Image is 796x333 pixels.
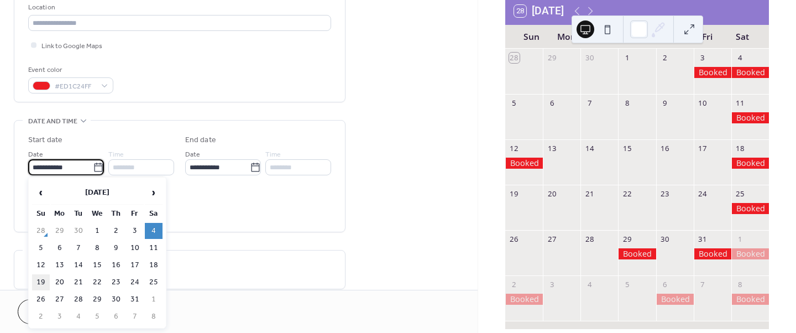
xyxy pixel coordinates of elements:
td: 29 [51,223,69,239]
div: 11 [735,98,745,108]
td: 23 [107,274,125,290]
span: Date [28,149,43,160]
span: › [145,181,162,204]
div: 14 [584,143,594,153]
div: 9 [660,98,670,108]
td: 25 [145,274,163,290]
span: Link to Google Maps [41,40,102,52]
div: Booked [731,112,769,123]
button: Cancel [18,299,86,324]
th: Tu [70,206,87,222]
div: 25 [735,189,745,199]
div: 1 [735,235,745,244]
td: 28 [70,292,87,308]
td: 1 [88,223,106,239]
td: 3 [51,309,69,325]
td: 30 [107,292,125,308]
span: Date [185,149,200,160]
td: 28 [32,223,50,239]
td: 12 [32,257,50,273]
div: 26 [509,235,519,244]
td: 14 [70,257,87,273]
td: 21 [70,274,87,290]
div: 30 [584,53,594,63]
th: We [88,206,106,222]
div: 3 [698,53,708,63]
div: 28 [509,53,519,63]
div: 22 [622,189,632,199]
div: 31 [698,235,708,244]
td: 29 [88,292,106,308]
div: 23 [660,189,670,199]
div: Start date [28,134,62,146]
td: 10 [126,240,144,256]
td: 8 [88,240,106,256]
td: 16 [107,257,125,273]
div: Mon [549,25,585,49]
td: 7 [70,240,87,256]
div: 2 [509,280,519,290]
div: Booked [656,294,694,305]
div: 13 [547,143,557,153]
div: Location [28,2,329,13]
div: 4 [735,53,745,63]
div: Booked [694,67,731,78]
div: Booked [731,203,769,214]
td: 5 [88,309,106,325]
td: 8 [145,309,163,325]
div: Booked [731,67,769,78]
div: Booked [618,248,656,259]
td: 6 [51,240,69,256]
td: 26 [32,292,50,308]
div: 6 [547,98,557,108]
td: 9 [107,240,125,256]
div: 8 [735,280,745,290]
div: 6 [660,280,670,290]
div: 24 [698,189,708,199]
span: Date and time [28,116,77,127]
div: 28 [584,235,594,244]
th: Su [32,206,50,222]
td: 6 [107,309,125,325]
div: Booked [505,158,543,169]
span: #ED1C24FF [55,81,96,92]
div: 20 [547,189,557,199]
td: 18 [145,257,163,273]
div: End date [185,134,216,146]
td: 17 [126,257,144,273]
div: 1 [622,53,632,63]
div: 2 [660,53,670,63]
td: 15 [88,257,106,273]
td: 7 [126,309,144,325]
div: Sun [514,25,549,49]
td: 30 [70,223,87,239]
td: 20 [51,274,69,290]
td: 4 [70,309,87,325]
span: ‹ [33,181,49,204]
td: 13 [51,257,69,273]
div: 19 [509,189,519,199]
th: Sa [145,206,163,222]
td: 31 [126,292,144,308]
div: 15 [622,143,632,153]
th: Mo [51,206,69,222]
button: 28[DATE] [510,2,568,20]
div: 3 [547,280,557,290]
td: 3 [126,223,144,239]
td: 2 [32,309,50,325]
div: Booked [731,248,769,259]
div: 29 [547,53,557,63]
div: Booked [694,248,731,259]
th: Th [107,206,125,222]
td: 24 [126,274,144,290]
td: 19 [32,274,50,290]
div: Sat [725,25,760,49]
td: 22 [88,274,106,290]
th: [DATE] [51,181,144,205]
th: Fr [126,206,144,222]
div: 7 [584,98,594,108]
div: 5 [509,98,519,108]
td: 1 [145,292,163,308]
div: 8 [622,98,632,108]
